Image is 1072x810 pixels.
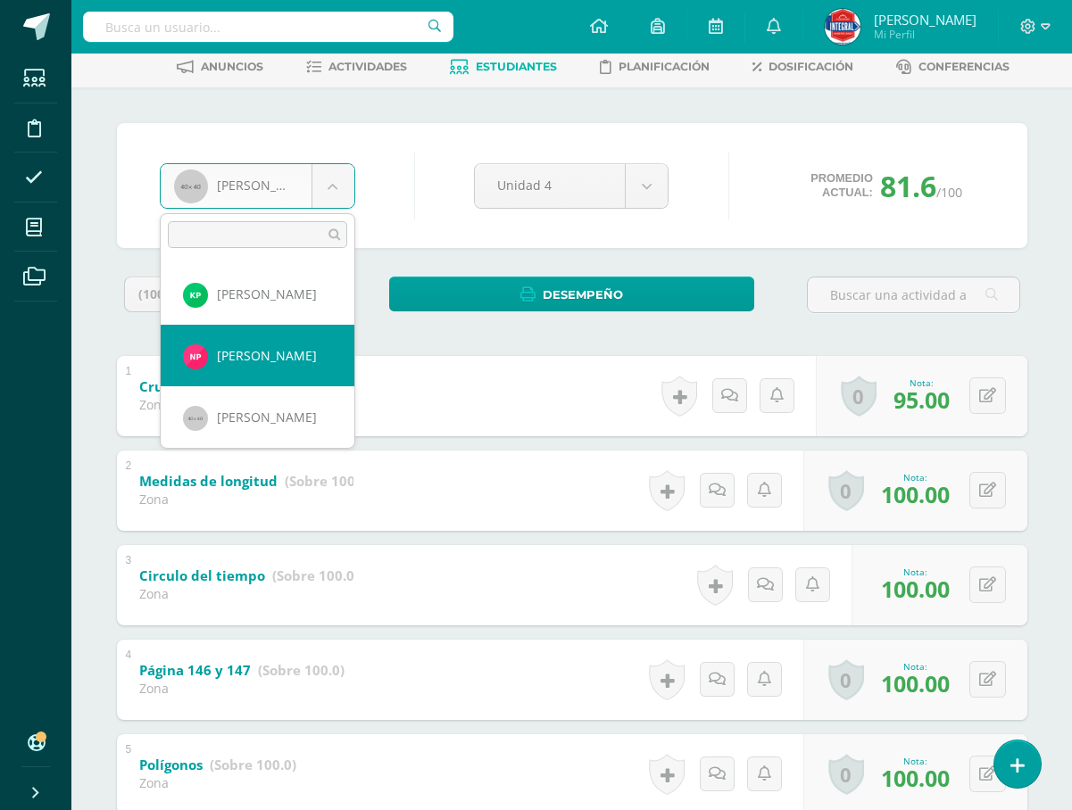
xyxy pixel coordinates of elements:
[183,283,208,308] img: 91b29bcea7006a561710411bb78689c1.png
[183,344,208,369] img: 62849cacf3b30a0d385bdfcbae7a4eca.png
[217,347,317,364] span: [PERSON_NAME]
[217,409,317,426] span: [PERSON_NAME]
[183,406,208,431] img: 40x40
[217,285,317,302] span: [PERSON_NAME]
